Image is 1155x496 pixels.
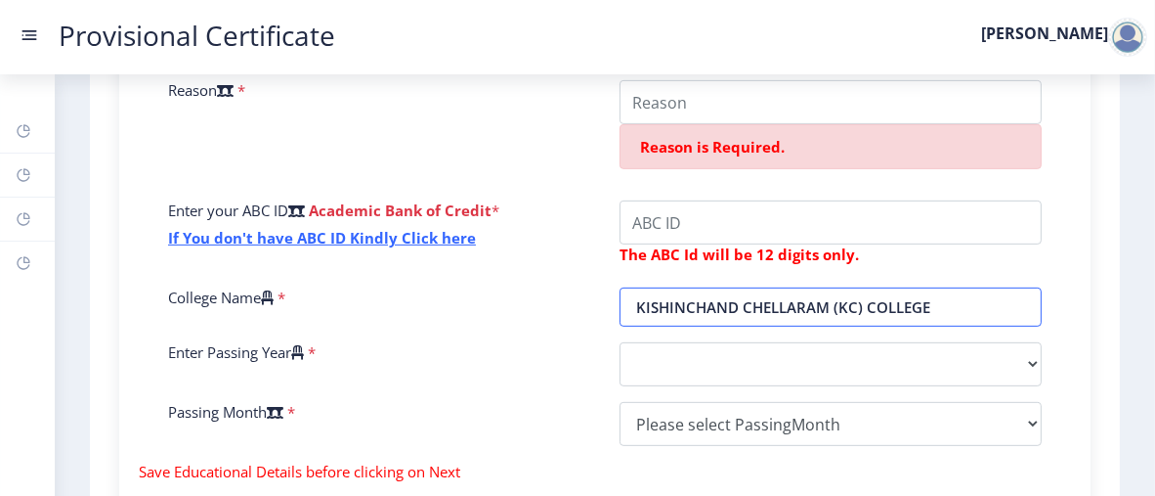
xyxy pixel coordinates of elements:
span: Save Educational Details before clicking on Next [139,462,460,481]
span: Reason is Required. [640,137,785,157]
label: College Name [168,288,274,307]
label: Enter Passing Year [168,342,304,362]
a: If You don't have ABC ID Kindly Click here [168,228,476,248]
a: Provisional Certificate [39,25,355,46]
label: [PERSON_NAME] [981,25,1108,41]
input: Select College Name [620,288,1042,327]
b: Academic Bank of Credit [309,201,492,220]
label: Enter your ABC ID [168,201,305,220]
b: The ABC Id will be 12 digits only. [620,245,859,264]
label: Reason [168,80,234,100]
label: Passing Month [168,402,283,422]
input: Reason [620,80,1042,124]
input: ABC ID [620,201,1042,245]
